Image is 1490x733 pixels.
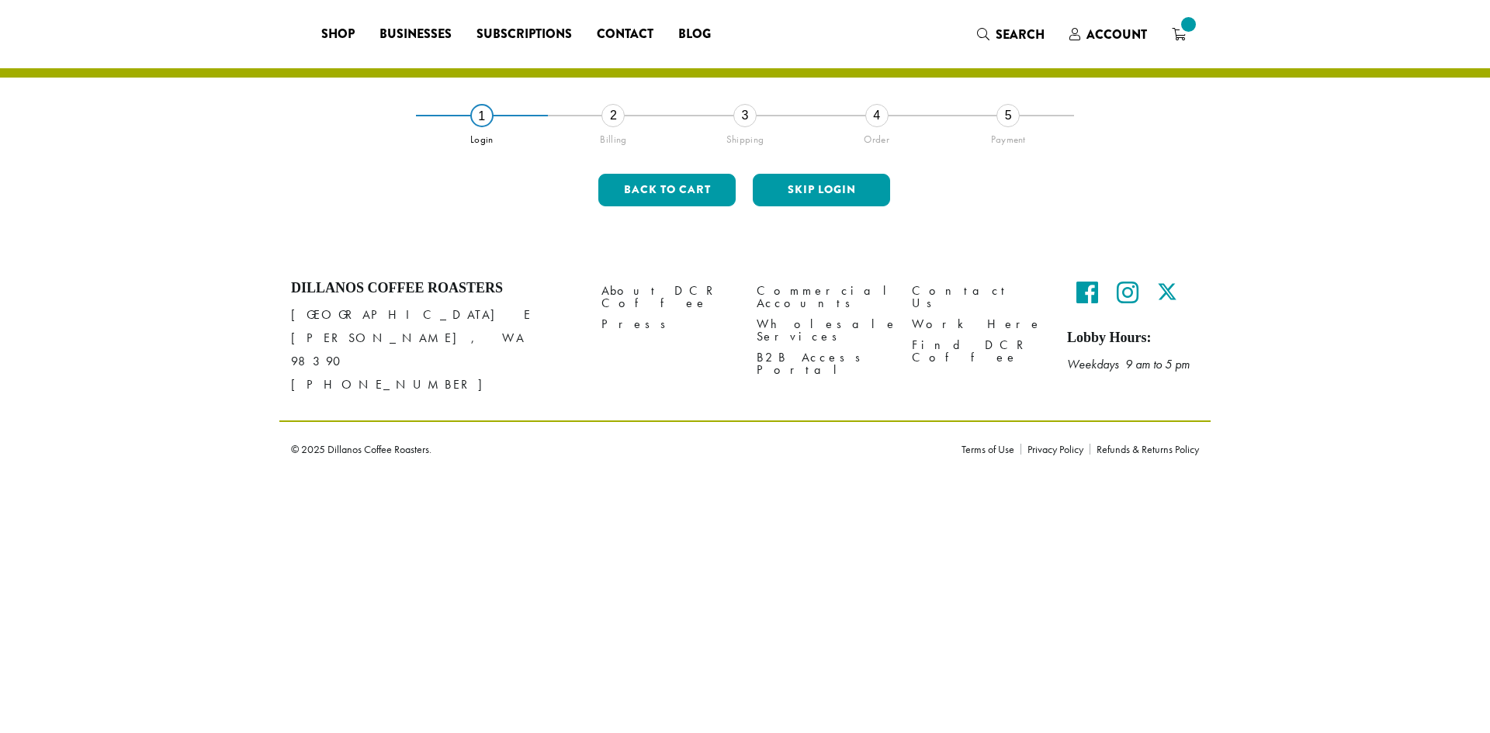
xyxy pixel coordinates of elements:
[912,314,1044,335] a: Work Here
[601,280,733,313] a: About DCR Coffee
[291,303,578,396] p: [GEOGRAPHIC_DATA] E [PERSON_NAME], WA 98390 [PHONE_NUMBER]
[678,25,711,44] span: Blog
[757,280,889,313] a: Commercial Accounts
[1090,444,1199,455] a: Refunds & Returns Policy
[753,174,890,206] button: Skip Login
[470,104,494,127] div: 1
[757,314,889,347] a: Wholesale Services
[548,127,680,146] div: Billing
[597,25,653,44] span: Contact
[379,25,452,44] span: Businesses
[601,104,625,127] div: 2
[1086,26,1147,43] span: Account
[757,347,889,381] a: B2B Access Portal
[416,127,548,146] div: Login
[811,127,943,146] div: Order
[965,22,1057,47] a: Search
[1067,356,1190,372] em: Weekdays 9 am to 5 pm
[476,25,572,44] span: Subscriptions
[912,280,1044,313] a: Contact Us
[679,127,811,146] div: Shipping
[996,26,1045,43] span: Search
[865,104,889,127] div: 4
[309,22,367,47] a: Shop
[912,335,1044,368] a: Find DCR Coffee
[1020,444,1090,455] a: Privacy Policy
[962,444,1020,455] a: Terms of Use
[942,127,1074,146] div: Payment
[1067,330,1199,347] h5: Lobby Hours:
[598,174,736,206] button: Back to cart
[291,280,578,297] h4: Dillanos Coffee Roasters
[996,104,1020,127] div: 5
[291,444,938,455] p: © 2025 Dillanos Coffee Roasters.
[321,25,355,44] span: Shop
[601,314,733,335] a: Press
[733,104,757,127] div: 3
